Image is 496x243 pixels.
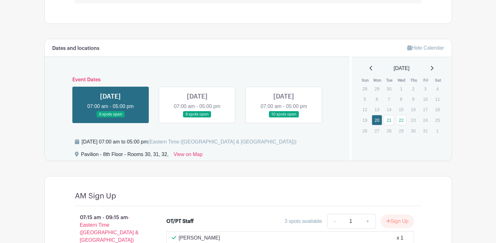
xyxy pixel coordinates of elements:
span: [DATE] [394,65,410,72]
button: Sign Up [381,215,414,228]
a: 21 [384,115,394,125]
p: 27 [372,126,382,136]
p: [PERSON_NAME] [179,234,220,242]
p: 19 [359,115,370,125]
a: + [360,214,376,229]
p: 30 [408,126,418,136]
th: Mon [371,77,384,84]
p: 23 [408,115,418,125]
p: 29 [372,84,382,94]
a: View on Map [174,151,203,161]
div: Pavilion - 8th Floor - Rooms 30, 31, 32, [81,151,169,161]
p: 2 [408,84,418,94]
p: 28 [359,84,370,94]
th: Fri [420,77,432,84]
p: 1 [396,84,406,94]
p: 1 [432,126,443,136]
p: 14 [384,105,394,114]
p: 13 [372,105,382,114]
a: 22 [396,115,406,125]
a: 20 [372,115,382,125]
h6: Dates and locations [52,46,99,51]
h4: AM Sign Up [75,192,116,201]
p: 26 [359,126,370,136]
div: 3 spots available [285,218,322,225]
p: 7 [384,94,394,104]
p: 15 [396,105,406,114]
p: 16 [408,105,418,114]
th: Wed [396,77,408,84]
p: 11 [432,94,443,104]
a: Hide Calendar [407,45,444,51]
span: (Eastern Time ([GEOGRAPHIC_DATA] & [GEOGRAPHIC_DATA])) [148,139,297,144]
th: Sat [432,77,444,84]
p: 5 [359,94,370,104]
p: 24 [420,115,431,125]
th: Tue [383,77,396,84]
p: 29 [396,126,406,136]
p: 30 [384,84,394,94]
p: 18 [432,105,443,114]
p: 3 [420,84,431,94]
a: - [327,214,342,229]
th: Thu [408,77,420,84]
p: 6 [372,94,382,104]
div: OT/PT Staff [166,218,194,225]
th: Sun [359,77,371,84]
div: [DATE] 07:00 am to 05:00 pm [82,138,297,146]
p: 28 [384,126,394,136]
p: 12 [359,105,370,114]
p: 9 [408,94,418,104]
p: 8 [396,94,406,104]
p: 25 [432,115,443,125]
div: x 1 [397,234,403,242]
p: 10 [420,94,431,104]
p: 17 [420,105,431,114]
span: - Eastern Time ([GEOGRAPHIC_DATA] & [GEOGRAPHIC_DATA]) [80,215,139,243]
p: 4 [432,84,443,94]
p: 31 [420,126,431,136]
h6: Event Dates [67,77,327,83]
